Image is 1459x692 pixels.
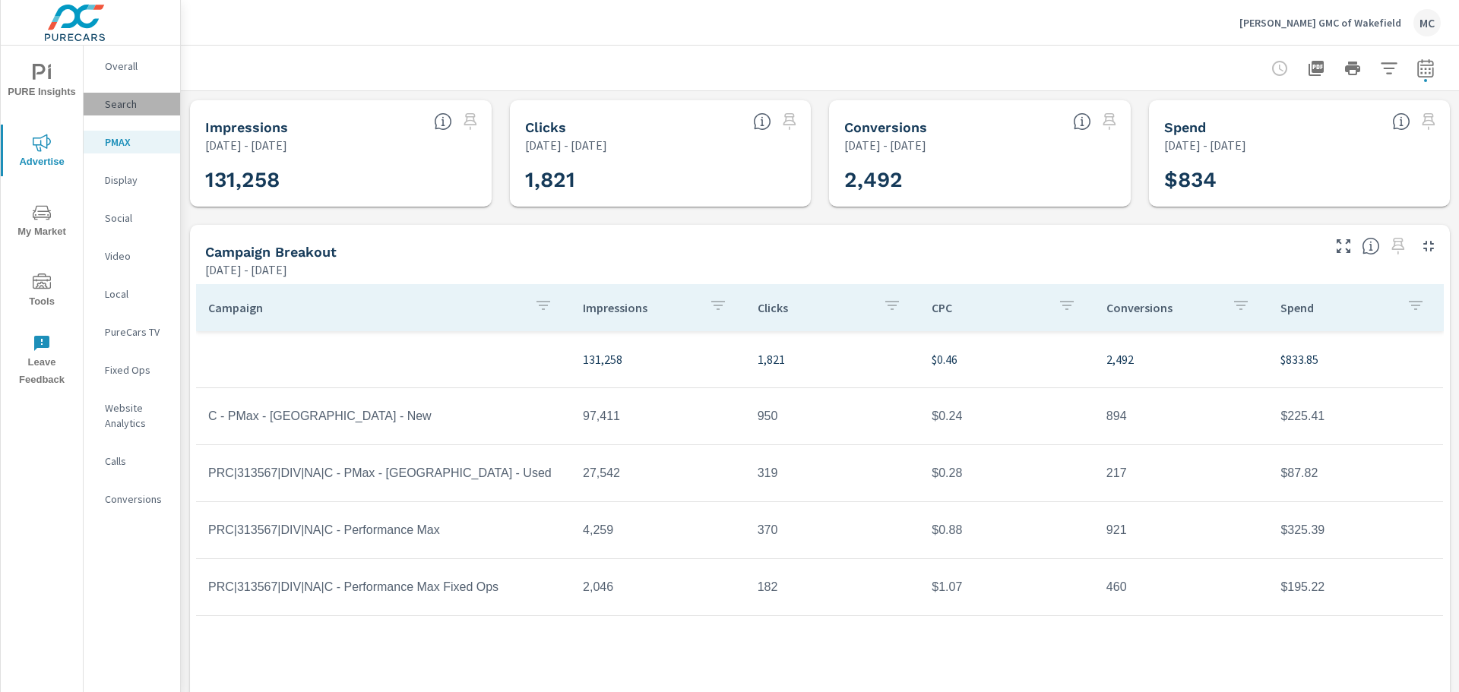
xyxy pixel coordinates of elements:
[919,511,1094,549] td: $0.88
[84,93,180,115] div: Search
[745,454,920,492] td: 319
[1362,237,1380,255] span: This is a summary of PMAX performance results by campaign. Each column can be sorted.
[1416,109,1441,134] span: Select a preset date range to save this widget
[919,454,1094,492] td: $0.28
[745,511,920,549] td: 370
[1268,568,1443,606] td: $195.22
[1410,53,1441,84] button: Select Date Range
[1094,511,1269,549] td: 921
[525,119,566,135] h5: Clicks
[1331,234,1356,258] button: Make Fullscreen
[758,300,872,315] p: Clicks
[583,300,697,315] p: Impressions
[1094,454,1269,492] td: 217
[84,359,180,381] div: Fixed Ops
[196,397,571,435] td: C - PMax - [GEOGRAPHIC_DATA] - New
[571,511,745,549] td: 4,259
[205,136,287,154] p: [DATE] - [DATE]
[205,119,288,135] h5: Impressions
[1073,112,1091,131] span: Total Conversions include Actions, Leads and Unmapped.
[1094,397,1269,435] td: 894
[1268,454,1443,492] td: $87.82
[1416,234,1441,258] button: Minimize Widget
[5,334,78,389] span: Leave Feedback
[84,131,180,153] div: PMAX
[205,261,287,279] p: [DATE] - [DATE]
[758,350,908,368] p: 1,821
[208,300,522,315] p: Campaign
[1106,350,1257,368] p: 2,492
[105,491,168,507] p: Conversions
[105,210,168,226] p: Social
[205,167,476,193] h3: 131,258
[105,58,168,74] p: Overall
[1164,136,1246,154] p: [DATE] - [DATE]
[844,119,927,135] h5: Conversions
[525,136,607,154] p: [DATE] - [DATE]
[434,112,452,131] span: The number of times an ad was shown on your behalf.
[5,204,78,241] span: My Market
[844,136,926,154] p: [DATE] - [DATE]
[753,112,771,131] span: The number of times an ad was clicked by a consumer.
[745,397,920,435] td: 950
[105,400,168,431] p: Website Analytics
[1106,300,1220,315] p: Conversions
[84,283,180,305] div: Local
[1280,300,1394,315] p: Spend
[571,568,745,606] td: 2,046
[105,96,168,112] p: Search
[196,454,571,492] td: PRC|313567|DIV|NA|C - PMax - [GEOGRAPHIC_DATA] - Used
[571,454,745,492] td: 27,542
[105,324,168,340] p: PureCars TV
[84,488,180,510] div: Conversions
[5,273,78,311] span: Tools
[84,169,180,191] div: Display
[932,300,1046,315] p: CPC
[844,167,1116,193] h3: 2,492
[105,362,168,378] p: Fixed Ops
[105,453,168,469] p: Calls
[1413,9,1441,36] div: MC
[583,350,733,368] p: 131,258
[84,397,180,434] div: Website Analytics
[84,207,180,229] div: Social
[919,568,1094,606] td: $1.07
[777,109,802,134] span: Select a preset date range to save this widget
[205,244,337,260] h5: Campaign Breakout
[105,134,168,150] p: PMAX
[84,245,180,267] div: Video
[458,109,483,134] span: Select a preset date range to save this widget
[1164,119,1206,135] h5: Spend
[5,134,78,171] span: Advertise
[745,568,920,606] td: 182
[1386,234,1410,258] span: Select a preset date range to save this widget
[1,46,83,395] div: nav menu
[105,286,168,302] p: Local
[196,568,571,606] td: PRC|313567|DIV|NA|C - Performance Max Fixed Ops
[84,321,180,343] div: PureCars TV
[1097,109,1122,134] span: Select a preset date range to save this widget
[1392,112,1410,131] span: The amount of money spent on advertising during the period.
[196,511,571,549] td: PRC|313567|DIV|NA|C - Performance Max
[525,167,796,193] h3: 1,821
[1301,53,1331,84] button: "Export Report to PDF"
[5,64,78,101] span: PURE Insights
[1164,167,1435,193] h3: $834
[105,248,168,264] p: Video
[84,55,180,77] div: Overall
[1280,350,1431,368] p: $833.85
[1239,16,1401,30] p: [PERSON_NAME] GMC of Wakefield
[1268,397,1443,435] td: $225.41
[105,172,168,188] p: Display
[571,397,745,435] td: 97,411
[932,350,1082,368] p: $0.46
[84,450,180,472] div: Calls
[1268,511,1443,549] td: $325.39
[919,397,1094,435] td: $0.24
[1094,568,1269,606] td: 460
